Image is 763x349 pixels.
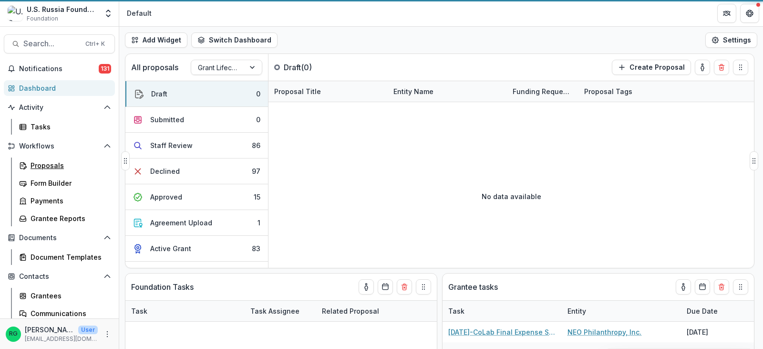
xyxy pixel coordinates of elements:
a: [DATE]-CoLab Final Expense Summary [448,327,556,337]
div: Proposals [31,160,107,170]
p: Grantee tasks [448,281,498,293]
div: Entity Name [388,81,507,102]
button: Drag [121,151,130,170]
img: U.S. Russia Foundation [8,6,23,21]
div: Task [443,306,470,316]
a: Dashboard [4,80,115,96]
p: No data available [482,191,541,201]
button: Search... [4,34,115,53]
button: Calendar [378,279,393,295]
div: Proposal Tags [578,81,698,102]
button: Agreement Upload1 [125,210,268,236]
button: Drag [733,60,748,75]
div: Proposal Title [268,86,327,96]
div: Grantees [31,291,107,301]
button: Draft0 [125,81,268,107]
div: Entity Name [388,86,439,96]
div: Agreement Upload [150,218,212,228]
div: Dashboard [19,83,107,93]
span: Contacts [19,273,100,281]
button: Open Contacts [4,269,115,284]
p: [PERSON_NAME] [25,325,74,335]
button: Drag [750,151,758,170]
button: Submitted0 [125,107,268,133]
div: 1 [258,218,260,228]
span: 131 [99,64,111,74]
button: Staff Review86 [125,133,268,159]
button: toggle-assigned-to-me [695,60,710,75]
nav: breadcrumb [123,6,155,20]
div: U.S. Russia Foundation [27,4,98,14]
span: Workflows [19,142,100,150]
div: Proposal Tags [578,86,638,96]
p: All proposals [131,62,178,73]
button: Delete card [714,60,729,75]
span: Activity [19,104,100,112]
button: Open Workflows [4,138,115,154]
div: Submitted [150,115,184,125]
button: Partners [717,4,736,23]
a: Form Builder [15,175,115,191]
div: Declined [150,166,180,176]
a: Payments [15,193,115,209]
p: Draft ( 0 ) [284,62,355,73]
button: Drag [733,279,748,295]
button: More [102,328,113,340]
div: Ruslan Garipov [9,331,18,337]
button: Delete card [714,279,729,295]
div: 83 [252,243,260,254]
button: Add Widget [125,32,187,48]
p: Foundation Tasks [131,281,194,293]
a: Communications [15,306,115,321]
div: Default [127,8,152,18]
button: Settings [705,32,757,48]
div: Staff Review [150,140,193,150]
div: Funding Requested [507,81,578,102]
div: Entity [562,301,681,321]
div: Task [443,301,562,321]
p: [EMAIL_ADDRESS][DOMAIN_NAME] [25,335,98,343]
a: Grantees [15,288,115,304]
a: NEO Philanthropy, Inc. [567,327,641,337]
div: Ctrl + K [83,39,107,49]
div: Due Date [681,306,723,316]
div: Approved [150,192,182,202]
div: Grantee Reports [31,213,107,223]
button: Approved15 [125,184,268,210]
button: Notifications131 [4,61,115,76]
button: Declined97 [125,159,268,184]
button: Drag [416,279,431,295]
div: 86 [252,140,260,150]
div: Payments [31,196,107,206]
button: Open Activity [4,100,115,115]
div: Draft [151,89,167,99]
div: Communications [31,308,107,318]
p: User [78,326,98,334]
button: Open entity switcher [102,4,115,23]
span: Search... [23,39,80,48]
button: Calendar [695,279,710,295]
span: Foundation [27,14,58,23]
div: 15 [254,192,260,202]
div: Document Templates [31,252,107,262]
button: Delete card [397,279,412,295]
div: Due Date [681,301,753,321]
button: toggle-assigned-to-me [676,279,691,295]
div: 97 [252,166,260,176]
div: 0 [256,115,260,125]
button: Get Help [740,4,759,23]
div: [DATE] [681,322,753,342]
button: Open Documents [4,230,115,245]
a: Document Templates [15,249,115,265]
div: Form Builder [31,178,107,188]
span: Documents [19,234,100,242]
button: toggle-assigned-to-me [359,279,374,295]
a: Proposals [15,158,115,173]
button: Switch Dashboard [191,32,278,48]
div: Entity [562,306,592,316]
